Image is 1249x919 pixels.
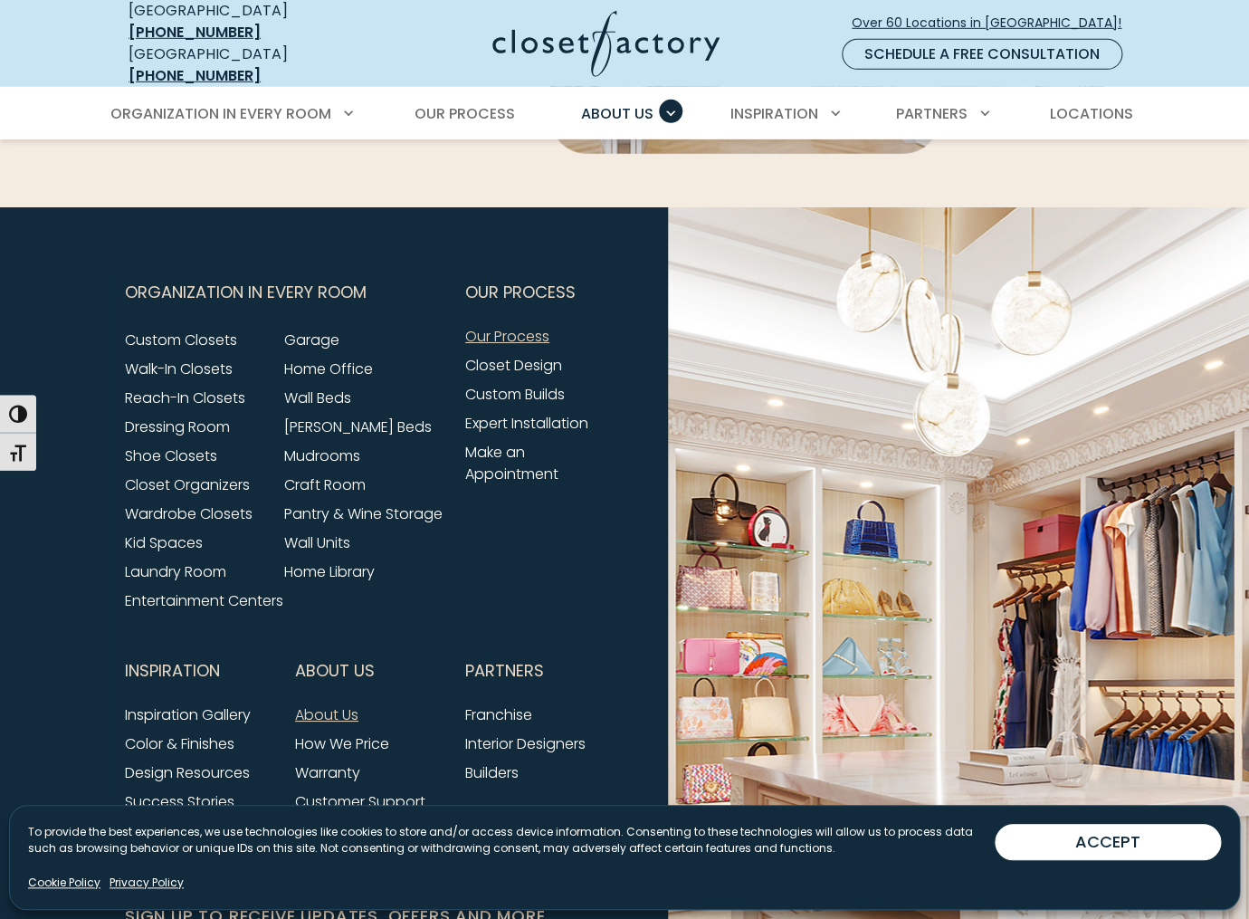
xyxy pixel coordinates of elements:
a: Garage [284,330,339,350]
span: Our Process [465,270,576,315]
span: Locations [1050,103,1133,124]
button: Footer Subnav Button - Inspiration [125,648,273,694]
a: Our Process [465,326,549,347]
a: [PHONE_NUMBER] [129,22,261,43]
span: Partners [465,648,544,694]
p: To provide the best experiences, we use technologies like cookies to store and/or access device i... [28,824,995,857]
a: Design Resources [125,762,250,783]
span: About Us [295,648,375,694]
a: Laundry Room [125,561,226,582]
button: Footer Subnav Button - About Us [295,648,443,694]
a: Craft Room [284,474,366,495]
span: About Us [581,103,653,124]
span: Organization in Every Room [110,103,331,124]
span: Our Process [414,103,514,124]
img: Closet Factory Logo [492,11,720,77]
a: Wall Beds [284,388,351,408]
a: Walk-In Closets [125,359,233,379]
div: [GEOGRAPHIC_DATA] [129,43,350,87]
a: Closet Design [465,355,562,376]
a: Home Library [284,561,375,582]
a: Privacy Policy [110,875,184,891]
a: How We Price [295,733,389,754]
span: Organization in Every Room [125,270,367,315]
a: Closet Organizers [125,474,250,495]
a: Dressing Room [125,416,230,437]
a: [PHONE_NUMBER] [129,65,261,86]
a: Entertainment Centers [125,590,283,611]
a: Home Office [284,359,373,379]
a: About Us [295,704,358,725]
span: Partners [896,103,968,124]
span: Inspiration [730,103,818,124]
a: Make an Appointment [465,442,558,484]
a: Kid Spaces [125,532,203,553]
a: Wall Units [284,532,350,553]
nav: Primary Menu [98,89,1151,139]
a: Mudrooms [284,445,360,466]
a: Custom Closets [125,330,237,350]
a: Color & Finishes [125,733,234,754]
a: Schedule a Free Consultation [842,39,1122,70]
button: Footer Subnav Button - Organization in Every Room [125,270,443,315]
a: Builders [465,762,519,783]
a: Warranty [295,762,360,783]
button: ACCEPT [995,824,1221,860]
a: Cookie Policy [28,875,100,891]
span: Over 60 Locations in [GEOGRAPHIC_DATA]! [852,14,1136,33]
a: Expert Installation [465,413,588,434]
button: Footer Subnav Button - Our Process [465,270,614,315]
a: Custom Builds [465,384,565,405]
a: Shoe Closets [125,445,217,466]
a: Reach-In Closets [125,388,245,408]
a: Inspiration Gallery [125,704,251,725]
a: Wardrobe Closets [125,503,253,524]
a: Franchise [465,704,532,725]
a: Success Stories [125,791,234,812]
a: Interior Designers [465,733,586,754]
a: Pantry & Wine Storage [284,503,443,524]
button: Footer Subnav Button - Partners [465,648,614,694]
span: Inspiration [125,648,220,694]
a: Customer Support [295,791,425,812]
a: [PERSON_NAME] Beds [284,416,432,437]
a: Over 60 Locations in [GEOGRAPHIC_DATA]! [851,7,1137,39]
